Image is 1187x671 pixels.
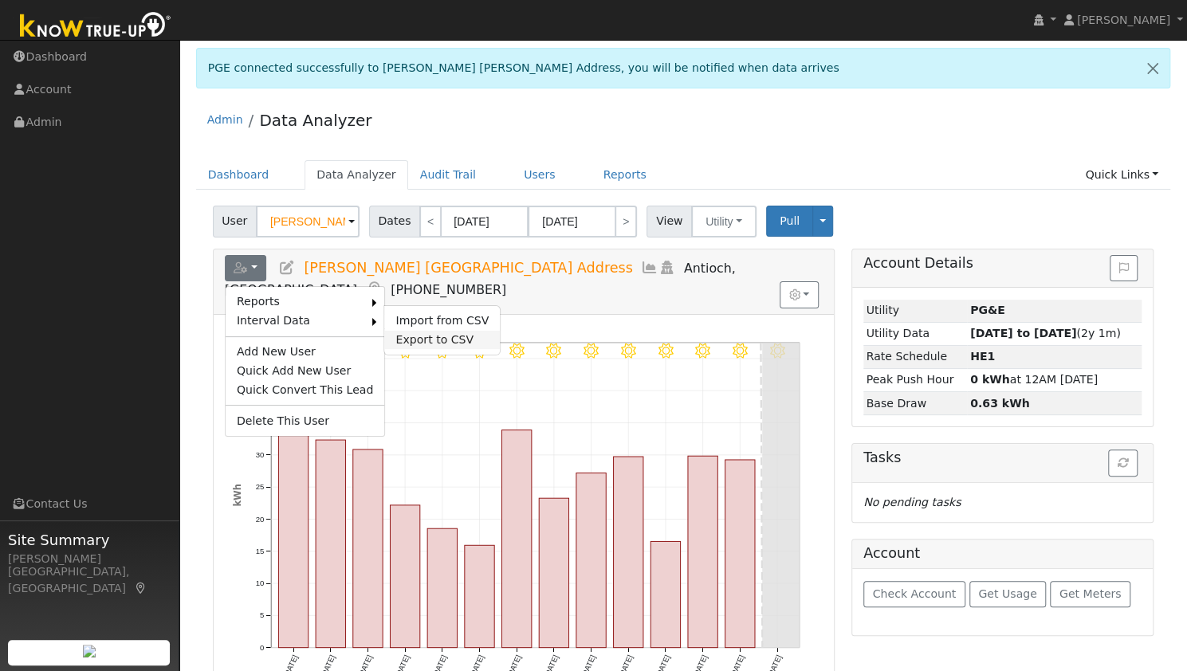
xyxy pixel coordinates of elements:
span: Get Meters [1059,587,1122,600]
a: Add New User [226,343,385,362]
rect: onclick="" [390,505,419,648]
strong: [DATE] to [DATE] [970,327,1076,339]
a: Audit Trail [408,160,488,190]
h5: Account [863,545,920,561]
a: Map [134,582,148,594]
a: Quick Convert This Lead [226,380,385,399]
a: Delete This User [226,411,385,430]
div: PGE connected successfully to [PERSON_NAME] [PERSON_NAME] Address, you will be notified when data... [196,48,1171,88]
strong: 0 kWh [970,373,1010,386]
rect: onclick="" [278,371,308,648]
a: Import from CSV [384,312,500,331]
a: Data Analyzer [305,160,408,190]
button: Utility [691,206,757,237]
td: Base Draw [863,392,967,415]
rect: onclick="" [576,473,605,648]
a: Multi-Series Graph [641,260,658,276]
h5: Account Details [863,255,1142,272]
rect: onclick="" [501,430,531,648]
span: User [213,206,257,237]
i: 9/08 - Clear [546,343,561,359]
text: 15 [255,547,264,555]
i: No pending tasks [863,496,961,508]
td: at 12AM [DATE] [967,368,1142,391]
td: Utility Data [863,322,967,345]
button: Get Meters [1050,581,1130,608]
div: [GEOGRAPHIC_DATA], [GEOGRAPHIC_DATA] [8,563,171,597]
rect: onclick="" [613,457,643,648]
span: [PHONE_NUMBER] [391,282,506,297]
text: 5 [260,610,264,619]
i: 9/12 - MostlyClear [695,343,710,359]
a: Interval Data [226,312,373,331]
span: Pull [780,214,800,227]
rect: onclick="" [539,498,568,647]
a: Quick Add New User [226,361,385,380]
rect: onclick="" [650,541,680,647]
a: Close [1136,49,1169,88]
rect: onclick="" [427,528,457,647]
button: Check Account [863,581,965,608]
text: 30 [255,450,264,459]
span: Get Usage [978,587,1036,600]
img: retrieve [83,645,96,657]
a: Quick Links [1073,160,1170,190]
span: Dates [369,206,420,237]
a: Edit User (37198) [278,260,296,276]
a: Dashboard [196,160,281,190]
button: Issue History [1110,255,1138,282]
button: Get Usage [969,581,1047,608]
a: > [615,206,637,237]
i: 9/10 - Clear [620,343,635,359]
span: Check Account [872,587,956,600]
i: 9/07 - Clear [509,343,524,359]
i: 9/09 - Clear [584,343,599,359]
h5: Tasks [863,449,1142,466]
button: Pull [766,206,813,237]
a: Data Analyzer [259,111,371,130]
span: [PERSON_NAME] [1077,14,1170,26]
div: [PERSON_NAME] [8,551,171,567]
span: Site Summary [8,529,171,551]
text: kWh [231,484,242,507]
rect: onclick="" [725,460,754,648]
td: Rate Schedule [863,345,967,368]
i: 9/13 - MostlyClear [732,343,747,359]
a: Reports [226,292,373,312]
img: Know True-Up [12,9,179,45]
text: 0 [260,643,264,652]
strong: 0.63 kWh [970,397,1030,410]
td: Utility [863,300,967,323]
text: 25 [255,482,264,491]
rect: onclick="" [352,449,382,648]
td: Peak Push Hour [863,368,967,391]
a: Export to CSV [384,331,500,350]
span: [PERSON_NAME] [GEOGRAPHIC_DATA] Address [304,260,632,276]
a: Admin [207,113,243,126]
a: Login As (last Never) [658,260,676,276]
input: Select a User [256,206,360,237]
text: 10 [255,579,264,587]
strong: W [970,350,995,363]
a: Map [365,281,383,297]
button: Refresh [1108,449,1138,477]
a: Reports [592,160,658,190]
a: Users [512,160,568,190]
span: (2y 1m) [970,327,1121,339]
rect: onclick="" [687,456,717,647]
strong: ID: 17279676, authorized: 09/12/25 [970,304,1005,316]
text: 20 [255,515,264,524]
a: < [419,206,442,237]
rect: onclick="" [464,545,493,647]
span: View [647,206,692,237]
i: 9/11 - MostlyClear [658,343,673,359]
rect: onclick="" [316,440,345,648]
